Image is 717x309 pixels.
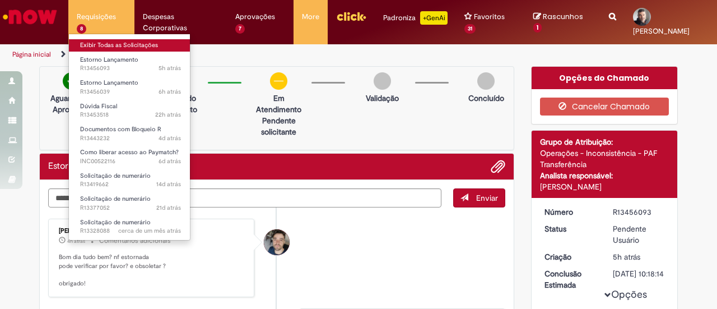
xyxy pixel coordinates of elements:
time: 22/08/2025 17:12:27 [159,157,181,165]
time: 28/07/2025 10:42:22 [118,227,181,235]
span: 1 [533,23,542,33]
span: R13419662 [80,180,181,189]
div: [PERSON_NAME] [59,228,245,234]
time: 15/08/2025 08:49:07 [156,180,181,188]
span: R13377052 [80,204,181,213]
a: Aberto INC00522116 : Como liberar acesso ao Paymatch? [69,146,192,167]
span: R13453518 [80,110,181,119]
span: More [302,11,319,22]
small: Comentários adicionais [99,236,171,246]
span: Dúvida Fiscal [80,102,117,110]
span: 4d atrás [159,134,181,142]
span: R13456039 [80,87,181,96]
span: 6d atrás [159,157,181,165]
div: Guilherme Luiz Taveiros Adao [264,229,290,255]
img: circle-minus.png [270,72,287,90]
div: Opções do Chamado [532,67,678,89]
span: 22h atrás [155,110,181,119]
span: Rascunhos [543,11,583,22]
time: 25/08/2025 10:01:49 [159,134,181,142]
img: img-circle-grey.png [374,72,391,90]
span: cerca de um mês atrás [118,227,181,235]
img: img-circle-grey.png [477,72,495,90]
p: Aguardando Aprovação [44,93,99,115]
span: Requisições [77,11,116,22]
span: Favoritos [474,11,505,22]
span: [PERSON_NAME] [633,26,690,36]
span: Solicitação de numerário [80,172,151,180]
a: Exibir Todas as Solicitações [69,39,192,52]
div: [PERSON_NAME] [540,181,669,192]
span: Solicitação de numerário [80,195,151,203]
div: Operações - Inconsistência - PAF Transferência [540,147,669,170]
div: Pendente Usuário [613,223,665,246]
a: Aberto R13453518 : Dúvida Fiscal [69,100,192,121]
div: [DATE] 10:18:14 [613,268,665,279]
a: Página inicial [12,50,51,59]
time: 27/08/2025 16:20:11 [155,110,181,119]
span: 6h atrás [159,87,181,96]
time: 28/08/2025 09:18:10 [613,252,640,262]
div: R13456093 [613,206,665,218]
time: 08/08/2025 09:06:16 [156,204,181,212]
span: 21d atrás [156,204,181,212]
p: Bom dia tudo bem? nf estornada pode verificar por favor? e obsoletar ? obrigado! [59,253,245,288]
dt: Número [536,206,605,218]
time: 28/08/2025 09:18:11 [159,64,181,72]
span: 7 [235,24,245,34]
p: +GenAi [420,11,448,25]
span: 5h atrás [613,252,640,262]
img: click_logo_yellow_360x200.png [336,8,366,25]
span: Enviar [476,193,498,203]
span: Despesas Corporativas [143,11,218,34]
span: Aprovações [235,11,275,22]
span: 4h atrás [67,238,85,245]
a: Aberto R13443232 : Documentos com Bloqueio R [69,123,192,144]
dt: Conclusão Estimada [536,268,605,290]
ul: Trilhas de página [8,44,469,65]
span: INC00522116 [80,157,181,166]
p: Validação [366,93,399,104]
p: Pendente solicitante [252,115,306,137]
a: Aberto R13328088 : Solicitação de numerário [69,216,192,237]
span: Documentos com Bloqueio R [80,125,161,133]
span: Estorno Lançamento [80,79,138,87]
button: Enviar [453,188,505,207]
span: R13328088 [80,227,181,236]
span: Solicitação de numerário [80,218,151,227]
dt: Criação [536,251,605,262]
ul: Requisições [68,34,190,241]
button: Cancelar Chamado [540,98,669,116]
span: 14d atrás [156,180,181,188]
button: Adicionar anexos [491,159,505,174]
a: Aberto R13456093 : Estorno Lançamento [69,54,192,75]
a: Aberto R13419662 : Solicitação de numerário [69,170,192,191]
span: R13443232 [80,134,181,143]
span: Como liberar acesso ao Paymatch? [80,148,179,156]
textarea: Digite sua mensagem aqui... [48,188,441,207]
div: Analista responsável: [540,170,669,181]
span: 8 [77,24,86,34]
img: ServiceNow [1,6,59,28]
span: R13456093 [80,64,181,73]
div: Grupo de Atribuição: [540,136,669,147]
time: 28/08/2025 10:54:53 [67,238,85,245]
span: Estorno Lançamento [80,56,138,64]
span: 31 [464,24,476,34]
a: Aberto R13456039 : Estorno Lançamento [69,77,192,98]
h2: Estorno Lançamento Histórico de tíquete [48,162,130,172]
a: Rascunhos [533,12,592,33]
p: Em Atendimento [252,93,306,115]
dt: Status [536,223,605,234]
p: Concluído [468,93,504,104]
a: Aberto R13377052 : Solicitação de numerário [69,193,192,214]
span: 5h atrás [159,64,181,72]
div: Padroniza [383,11,448,25]
img: check-circle-green.png [63,72,80,90]
div: 28/08/2025 09:18:10 [613,251,665,262]
time: 28/08/2025 09:10:21 [159,87,181,96]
